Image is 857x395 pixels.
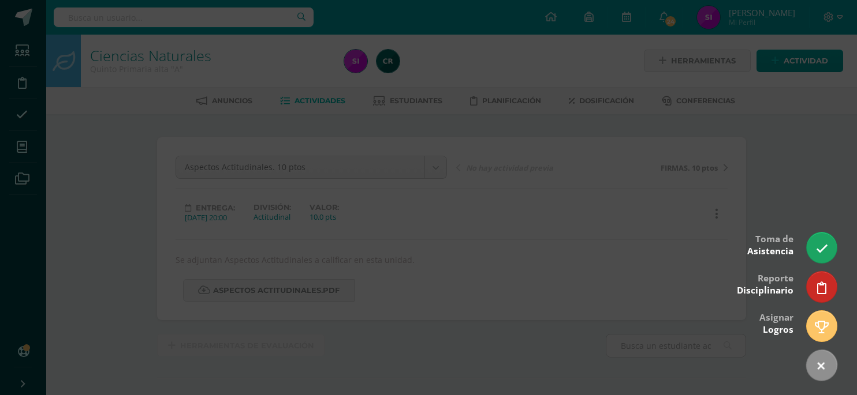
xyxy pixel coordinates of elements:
[747,245,793,257] span: Asistencia
[747,225,793,263] div: Toma de
[763,323,793,336] span: Logros
[737,284,793,296] span: Disciplinario
[759,304,793,341] div: Asignar
[737,265,793,302] div: Reporte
